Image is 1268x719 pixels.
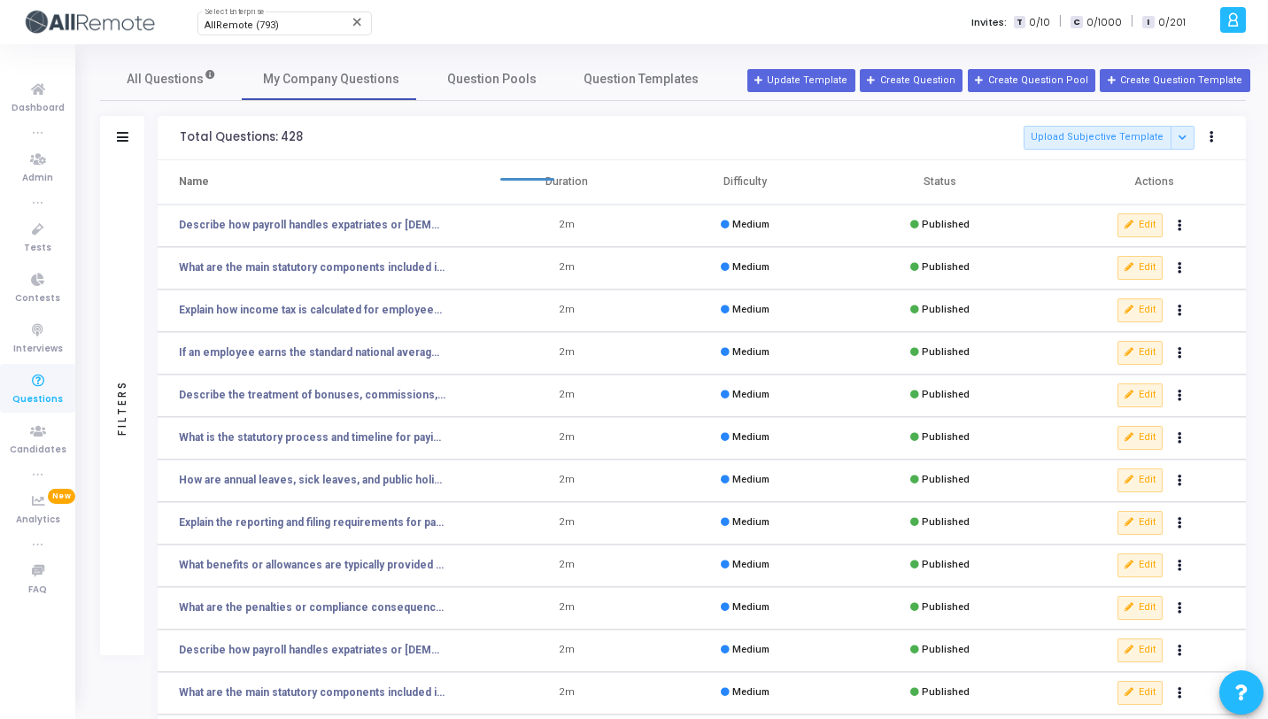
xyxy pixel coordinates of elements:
a: What are the penalties or compliance consequences for late payroll filings or non-remittance of s... [179,599,445,615]
span: Published [922,559,970,570]
span: C [1071,16,1082,29]
th: Difficulty [656,160,835,205]
button: Actions [1168,468,1193,493]
div: Medium [721,303,769,318]
span: Admin [22,171,53,186]
button: Edit [1117,681,1164,704]
span: My Company Questions [263,70,399,89]
span: Published [922,304,970,315]
div: Medium [721,430,769,445]
button: Actions [1168,213,1193,238]
span: | [1131,12,1133,31]
div: Filters [114,310,130,505]
button: Actions [1168,596,1193,621]
th: Status [834,160,1045,205]
a: How are annual leaves, sick leaves, and public holidays treated in payroll calculations in [GEOGR... [179,472,445,488]
button: Edit [1117,341,1164,364]
td: 2m [477,630,656,672]
button: Upload Subjective Template [1024,126,1171,150]
span: 0/10 [1029,15,1050,30]
span: Tests [24,241,51,256]
span: Questions [12,392,63,407]
a: Explain the reporting and filing requirements for payroll taxes and social contributions in [GEOG... [179,514,445,530]
span: Published [922,219,970,230]
button: Create Question Pool [968,69,1095,92]
button: Actions [1168,256,1193,281]
span: 0/201 [1158,15,1186,30]
span: Dashboard [12,101,65,116]
td: 2m [477,247,656,290]
button: Actions [1200,126,1225,151]
button: Actions [1168,426,1193,451]
span: 0/1000 [1086,15,1122,30]
button: Actions [1168,553,1193,578]
a: Describe how payroll handles expatriates or [DEMOGRAPHIC_DATA] employees in [GEOGRAPHIC_DATA], in... [179,642,445,658]
th: Name [158,160,477,205]
span: | [1059,12,1062,31]
td: 2m [477,460,656,502]
span: Published [922,601,970,613]
td: 2m [477,672,656,715]
span: Published [922,474,970,485]
div: Medium [721,260,769,275]
button: Create Question [860,69,963,92]
span: Question Templates [584,70,699,89]
th: Actions [1046,160,1246,205]
a: What benefits or allowances are typically provided in payroll (e.g., housing, transport, meal, or... [179,557,445,573]
div: Medium [721,388,769,403]
div: Medium [721,600,769,615]
button: Actions [1168,341,1193,366]
button: Edit [1117,298,1164,321]
a: What are the main statutory components included in an employee’s payroll in [GEOGRAPHIC_DATA]? [179,684,445,700]
a: Explain how income tax is calculated for employees in [GEOGRAPHIC_DATA]. What are the applicable ... [179,302,445,318]
td: 2m [477,417,656,460]
td: 2m [477,587,656,630]
a: Update Template [747,69,855,92]
mat-icon: Clear [351,15,365,29]
span: T [1014,16,1025,29]
a: Describe how payroll handles expatriates or [DEMOGRAPHIC_DATA] employees in [GEOGRAPHIC_DATA], in... [179,217,445,233]
button: Actions [1168,681,1193,706]
td: 2m [477,205,656,247]
td: 2m [477,332,656,375]
span: Interviews [13,342,63,357]
span: Published [922,431,970,443]
th: Duration [477,160,656,205]
button: Edit [1117,638,1164,661]
span: Question Pools [447,70,537,89]
span: FAQ [28,583,47,598]
div: Total Questions: 428 [180,130,303,144]
td: 2m [477,375,656,417]
span: Contests [15,291,60,306]
div: Medium [721,218,769,233]
span: Published [922,644,970,655]
span: Published [922,389,970,400]
button: Edit [1117,468,1164,491]
span: New [48,489,75,504]
button: Actions [1168,383,1193,408]
button: Edit [1117,256,1164,279]
span: All Questions [127,70,216,89]
label: Invites: [971,15,1007,30]
a: If an employee earns the standard national average monthly salary, calculate both employer and em... [179,344,445,360]
div: Medium [721,473,769,488]
img: logo [22,4,155,40]
td: 2m [477,290,656,332]
a: What are the main statutory components included in an employee’s payroll in [GEOGRAPHIC_DATA]? [179,259,445,275]
button: Edit [1117,426,1164,449]
span: Analytics [16,513,60,528]
a: Describe the treatment of bonuses, commissions, and variable pay in [GEOGRAPHIC_DATA]'s payroll. [179,387,445,403]
td: 2m [477,545,656,587]
span: Published [922,516,970,528]
button: Edit [1117,213,1164,236]
span: AllRemote (793) [205,19,279,31]
button: Actions [1168,511,1193,536]
span: Published [922,261,970,273]
td: 2m [477,502,656,545]
button: Edit [1117,511,1164,534]
div: Medium [721,345,769,360]
button: Edit [1117,383,1164,406]
div: Button group with nested dropdown [1171,126,1195,150]
button: Edit [1117,596,1164,619]
span: Candidates [10,443,66,458]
